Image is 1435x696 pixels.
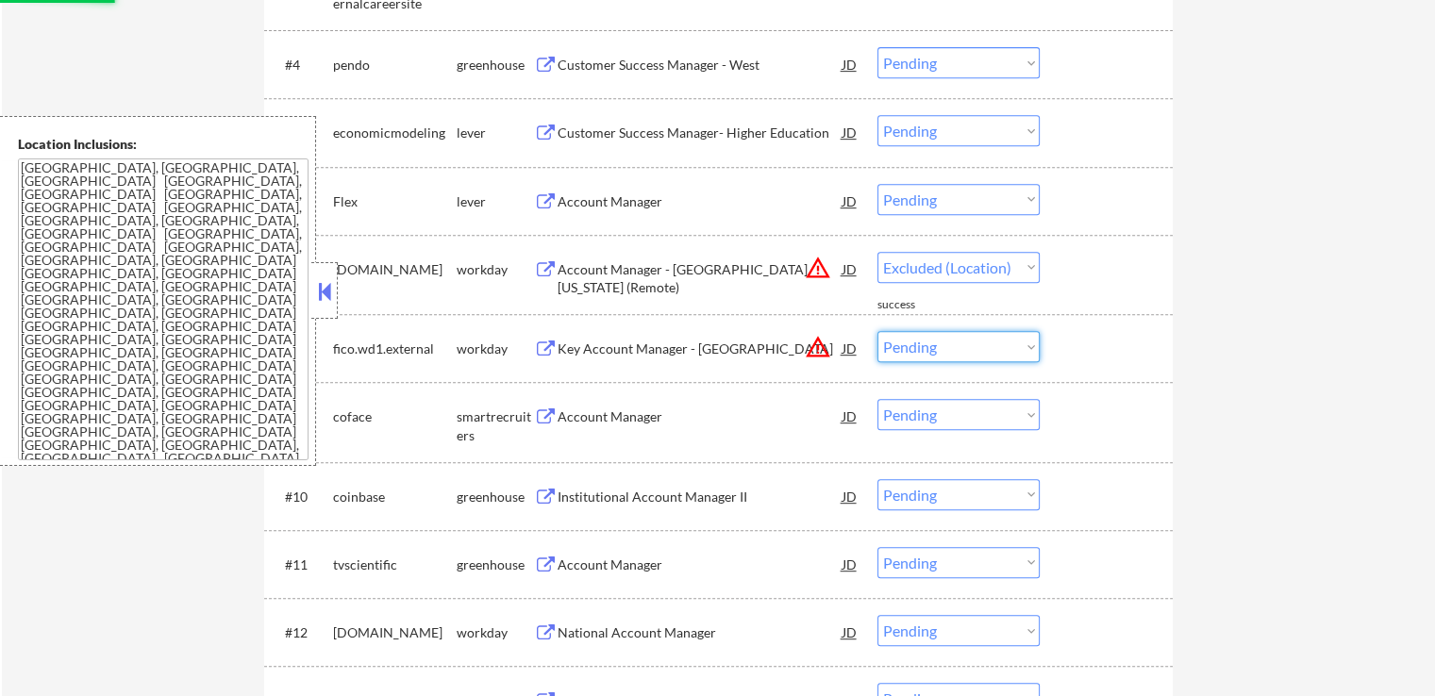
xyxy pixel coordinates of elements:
div: JD [841,479,859,513]
div: pendo [333,56,457,75]
div: workday [457,340,534,358]
div: Account Manager - [GEOGRAPHIC_DATA][US_STATE] (Remote) [558,260,843,297]
div: Account Manager [558,555,843,574]
div: economicmodeling [333,124,457,142]
div: Location Inclusions: [18,135,309,154]
div: #4 [285,56,318,75]
div: National Account Manager [558,623,843,642]
div: Flex [333,192,457,211]
div: smartrecruiters [457,407,534,444]
div: greenhouse [457,555,534,574]
div: lever [457,124,534,142]
div: #12 [285,623,318,642]
div: JD [841,615,859,649]
div: lever [457,192,534,211]
div: Customer Success Manager- Higher Education [558,124,843,142]
div: Key Account Manager - [GEOGRAPHIC_DATA] [558,340,843,358]
div: JD [841,547,859,581]
button: warning_amber [805,334,831,360]
div: coface [333,407,457,426]
div: fico.wd1.external [333,340,457,358]
div: JD [841,184,859,218]
div: Institutional Account Manager II [558,488,843,506]
div: JD [841,115,859,149]
div: greenhouse [457,488,534,506]
div: workday [457,623,534,642]
div: tvscientific [333,555,457,574]
div: [DOMAIN_NAME] [333,260,457,279]
div: Account Manager [558,407,843,426]
div: JD [841,399,859,433]
div: JD [841,252,859,286]
div: [DOMAIN_NAME] [333,623,457,642]
div: Customer Success Manager - West [558,56,843,75]
div: #10 [285,488,318,506]
div: success [877,297,953,313]
div: #11 [285,555,318,574]
div: JD [841,47,859,81]
div: JD [841,331,859,365]
div: Account Manager [558,192,843,211]
button: warning_amber [805,255,831,281]
div: coinbase [333,488,457,506]
div: greenhouse [457,56,534,75]
div: workday [457,260,534,279]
